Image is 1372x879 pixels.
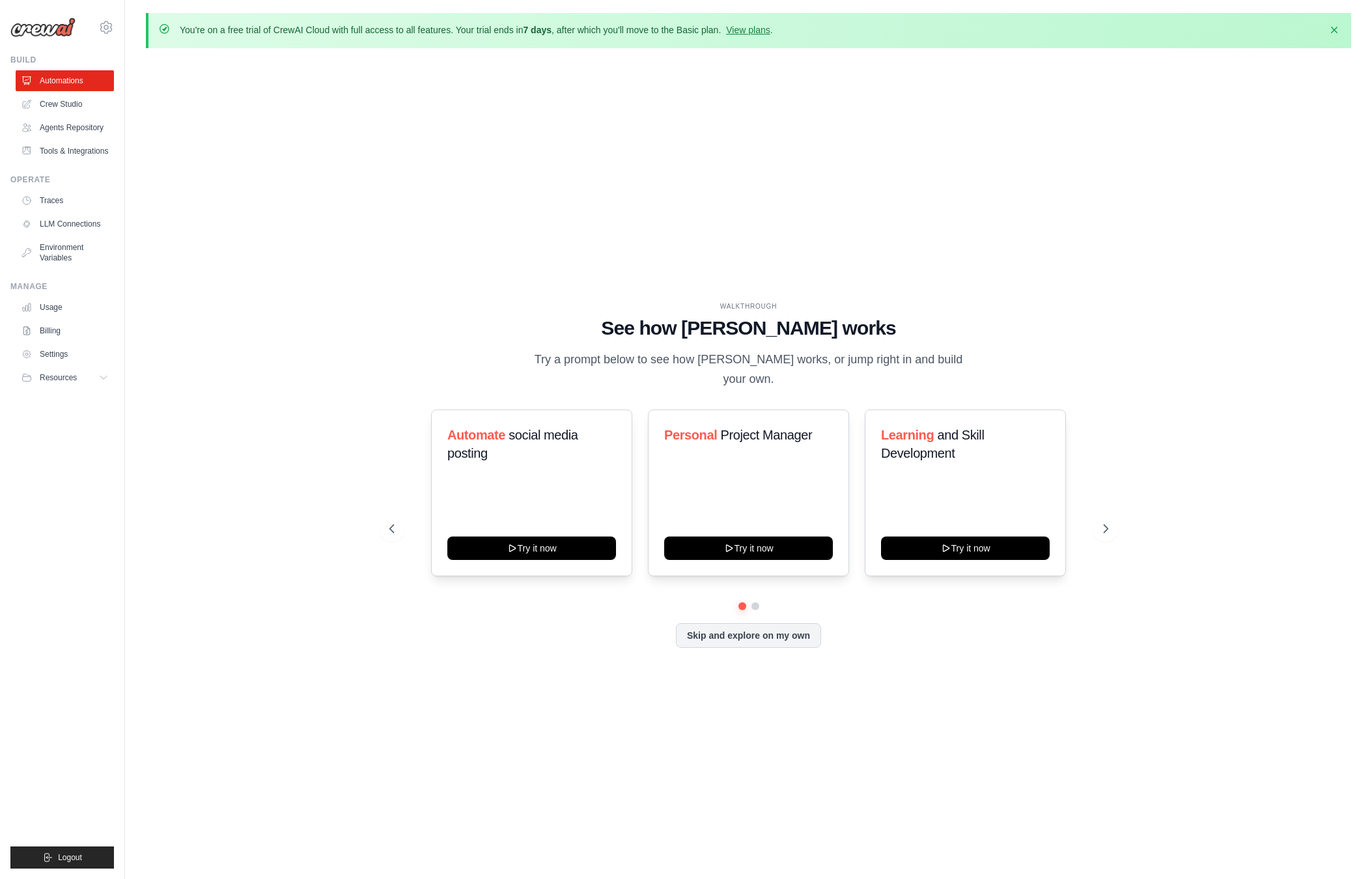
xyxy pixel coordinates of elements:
[664,537,833,560] button: Try it now
[16,190,114,211] a: Traces
[16,117,114,138] a: Agents Repository
[10,18,76,37] img: Logo
[389,301,1108,311] div: WALKTHROUGH
[10,281,114,292] div: Manage
[10,174,114,185] div: Operate
[1307,816,1372,879] iframe: Chat Widget
[10,55,114,65] div: Build
[16,70,114,91] a: Automations
[447,428,505,442] span: Automate
[16,344,114,365] a: Settings
[881,428,934,442] span: Learning
[676,623,821,648] button: Skip and explore on my own
[530,350,968,389] p: Try a prompt below to see how [PERSON_NAME] works, or jump right in and build your own.
[523,25,552,35] strong: 7 days
[16,214,114,234] a: LLM Connections
[447,428,578,460] span: social media posting
[389,316,1108,340] h1: See how [PERSON_NAME] works
[16,94,114,115] a: Crew Studio
[720,428,812,442] span: Project Manager
[881,428,984,460] span: and Skill Development
[16,141,114,161] a: Tools & Integrations
[447,537,616,560] button: Try it now
[16,367,114,388] button: Resources
[180,23,773,36] p: You're on a free trial of CrewAI Cloud with full access to all features. Your trial ends in , aft...
[10,846,114,869] button: Logout
[726,25,770,35] a: View plans
[881,537,1050,560] button: Try it now
[58,852,82,863] span: Logout
[664,428,717,442] span: Personal
[16,320,114,341] a: Billing
[40,372,77,383] span: Resources
[16,237,114,268] a: Environment Variables
[16,297,114,318] a: Usage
